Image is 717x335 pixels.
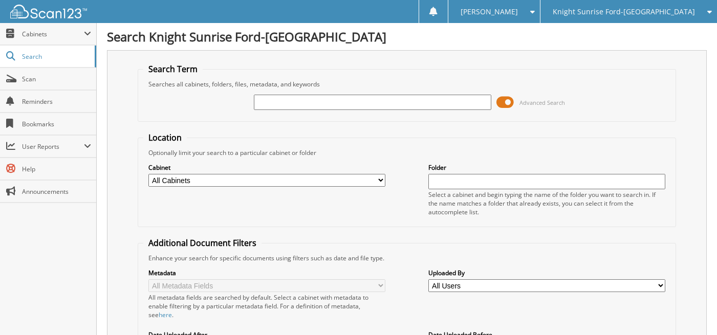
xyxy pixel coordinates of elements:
legend: Search Term [143,63,203,75]
div: Enhance your search for specific documents using filters such as date and file type. [143,254,671,262]
a: here [159,310,172,319]
div: Select a cabinet and begin typing the name of the folder you want to search in. If the name match... [428,190,666,216]
span: Help [22,165,91,173]
span: Knight Sunrise Ford-[GEOGRAPHIC_DATA] [553,9,695,15]
label: Metadata [148,269,386,277]
img: scan123-logo-white.svg [10,5,87,18]
span: Advanced Search [519,99,565,106]
span: User Reports [22,142,84,151]
span: Announcements [22,187,91,196]
span: Search [22,52,90,61]
span: [PERSON_NAME] [461,9,518,15]
div: All metadata fields are searched by default. Select a cabinet with metadata to enable filtering b... [148,293,386,319]
label: Uploaded By [428,269,666,277]
h1: Search Knight Sunrise Ford-[GEOGRAPHIC_DATA] [107,28,707,45]
div: Searches all cabinets, folders, files, metadata, and keywords [143,80,671,88]
label: Cabinet [148,163,386,172]
legend: Location [143,132,187,143]
span: Cabinets [22,30,84,38]
label: Folder [428,163,666,172]
span: Reminders [22,97,91,106]
span: Bookmarks [22,120,91,128]
span: Scan [22,75,91,83]
legend: Additional Document Filters [143,237,262,249]
div: Optionally limit your search to a particular cabinet or folder [143,148,671,157]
